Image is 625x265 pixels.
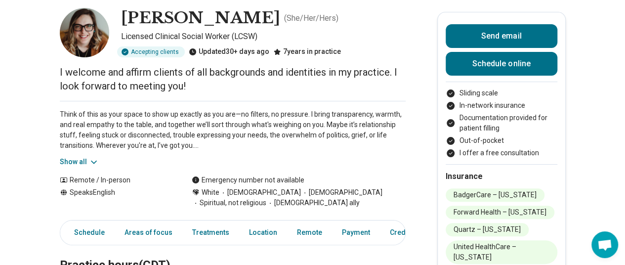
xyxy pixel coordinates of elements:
div: Open chat [591,231,618,258]
p: Licensed Clinical Social Worker (LCSW) [121,31,406,43]
div: Remote / In-person [60,175,172,185]
li: Quartz – [US_STATE] [446,223,529,236]
a: Areas of focus [119,222,178,243]
p: Think of this as your space to show up exactly as you are—no filters, no pressure. I bring transp... [60,109,406,151]
li: Forward Health – [US_STATE] [446,206,554,219]
span: [DEMOGRAPHIC_DATA] ally [266,198,360,208]
li: United HealthCare – [US_STATE] [446,240,557,264]
div: Updated 30+ days ago [189,46,269,57]
li: Documentation provided for patient filling [446,113,557,133]
button: Send email [446,24,557,48]
p: I welcome and affirm clients of all backgrounds and identities in my practice. I look forward to ... [60,65,406,93]
a: Credentials [384,222,433,243]
a: Payment [336,222,376,243]
p: ( She/Her/Hers ) [284,12,338,24]
li: I offer a free consultation [446,148,557,158]
span: Spiritual, not religious [192,198,266,208]
a: Schedule online [446,52,557,76]
span: [DEMOGRAPHIC_DATA] [219,187,301,198]
li: Out-of-pocket [446,135,557,146]
a: Remote [291,222,328,243]
h1: [PERSON_NAME] [121,8,280,29]
li: Sliding scale [446,88,557,98]
a: Location [243,222,283,243]
div: Emergency number not available [192,175,304,185]
li: In-network insurance [446,100,557,111]
ul: Payment options [446,88,557,158]
a: Schedule [62,222,111,243]
h2: Insurance [446,171,557,182]
div: Speaks English [60,187,172,208]
div: 7 years in practice [273,46,341,57]
li: BadgerCare – [US_STATE] [446,188,544,202]
span: White [202,187,219,198]
div: Accepting clients [117,46,185,57]
a: Treatments [186,222,235,243]
span: [DEMOGRAPHIC_DATA] [301,187,382,198]
img: Emily Barrett, Licensed Clinical Social Worker (LCSW) [60,8,109,57]
button: Show all [60,157,99,167]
